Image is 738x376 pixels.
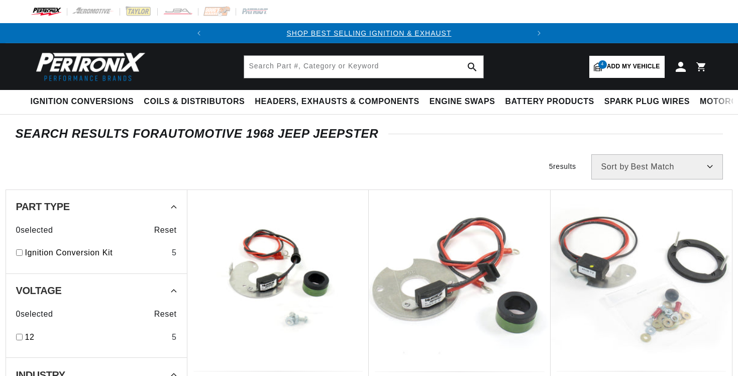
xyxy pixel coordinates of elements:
[250,90,424,114] summary: Headers, Exhausts & Components
[189,23,209,43] button: Translation missing: en.sections.announcements.previous_announcement
[255,97,419,107] span: Headers, Exhausts & Components
[598,60,607,69] span: 4
[25,246,168,259] a: Ignition Conversion Kit
[16,308,53,321] span: 0 selected
[16,224,53,237] span: 0 selected
[599,90,695,114] summary: Spark Plug Wires
[209,28,529,39] div: 1 of 2
[425,90,500,114] summary: Engine Swaps
[154,308,177,321] span: Reset
[31,90,139,114] summary: Ignition Conversions
[244,56,483,78] input: Search Part #, Category or Keyword
[31,49,146,84] img: Pertronix
[16,129,723,139] div: SEARCH RESULTS FOR Automotive 1968 Jeep Jeepster
[172,246,177,259] div: 5
[286,29,451,37] a: SHOP BEST SELLING IGNITION & EXHAUST
[589,56,665,78] a: 4Add my vehicle
[16,286,62,296] span: Voltage
[591,154,723,179] select: Sort by
[500,90,599,114] summary: Battery Products
[16,202,70,212] span: Part Type
[549,162,576,170] span: 5 results
[529,23,549,43] button: Translation missing: en.sections.announcements.next_announcement
[607,62,660,71] span: Add my vehicle
[505,97,594,107] span: Battery Products
[430,97,495,107] span: Engine Swaps
[144,97,245,107] span: Coils & Distributors
[601,163,629,171] span: Sort by
[6,23,733,43] slideshow-component: Translation missing: en.sections.announcements.announcement_bar
[154,224,177,237] span: Reset
[172,331,177,344] div: 5
[461,56,483,78] button: search button
[209,28,529,39] div: Announcement
[139,90,250,114] summary: Coils & Distributors
[31,97,134,107] span: Ignition Conversions
[25,331,168,344] a: 12
[604,97,690,107] span: Spark Plug Wires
